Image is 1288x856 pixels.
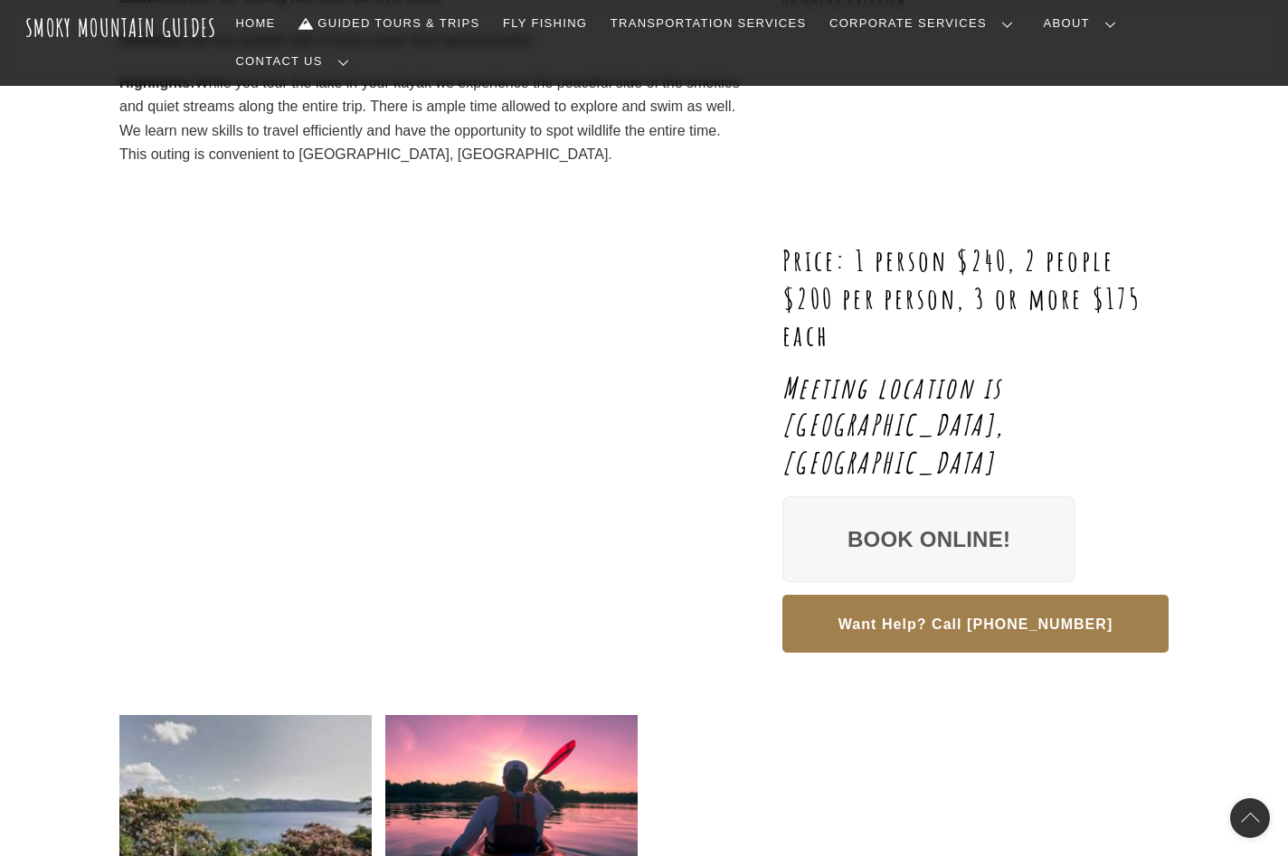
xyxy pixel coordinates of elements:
a: About [1037,5,1131,42]
a: Corporate Services [822,5,1028,42]
a: Transportation Services [603,5,813,42]
button: Want Help? Call [PHONE_NUMBER] [782,595,1169,653]
p: While you tour the lake in your kayak we experience the peaceful side of the smokies and quiet st... [119,71,749,167]
a: Want Help? Call [PHONE_NUMBER] [782,616,1169,632]
a: Guided Tours & Trips [291,5,487,42]
em: Meeting location is [GEOGRAPHIC_DATA], [GEOGRAPHIC_DATA] [782,369,1004,481]
a: Fly Fishing [496,5,594,42]
strong: Price: 1 person $240, 2 people $200 per person, 3 or more $175 each [782,241,1141,353]
a: Contact Us [229,42,364,80]
a: Book Online! [782,496,1075,583]
a: Smoky Mountain Guides [25,13,217,42]
a: Home [229,5,283,42]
